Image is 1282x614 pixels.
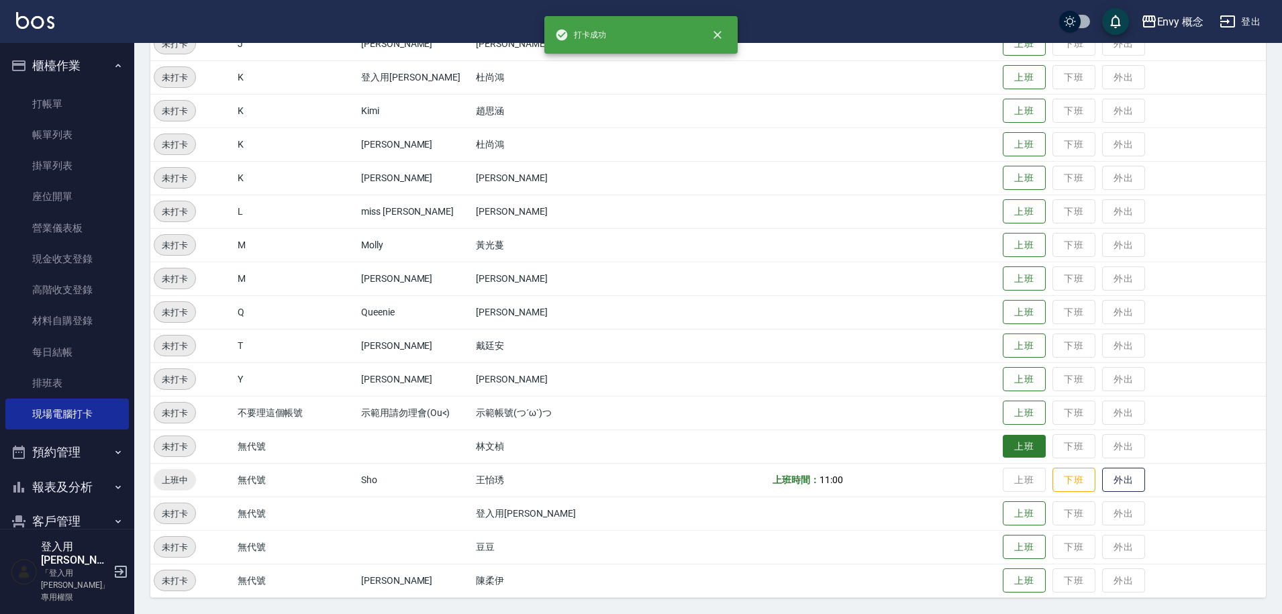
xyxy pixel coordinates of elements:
td: 杜尚鴻 [473,127,654,161]
td: K [234,127,358,161]
span: 未打卡 [154,305,195,319]
td: 無代號 [234,530,358,564]
td: [PERSON_NAME] [473,27,654,60]
button: 櫃檯作業 [5,48,129,83]
td: 趙思涵 [473,94,654,127]
button: 上班 [1003,65,1046,90]
td: Queenie [358,295,473,329]
button: close [703,20,732,50]
button: 外出 [1102,468,1145,493]
a: 營業儀表板 [5,213,129,244]
span: 未打卡 [154,507,195,521]
a: 座位開單 [5,181,129,212]
td: 戴廷安 [473,329,654,362]
td: [PERSON_NAME] [358,564,473,597]
a: 現場電腦打卡 [5,399,129,429]
button: 登出 [1214,9,1266,34]
td: T [234,329,358,362]
span: 未打卡 [154,406,195,420]
button: 上班 [1003,132,1046,157]
p: 「登入用[PERSON_NAME]」專用權限 [41,567,109,603]
button: 上班 [1003,233,1046,258]
a: 每日結帳 [5,337,129,368]
td: K [234,60,358,94]
td: [PERSON_NAME] [473,362,654,396]
button: 預約管理 [5,435,129,470]
td: [PERSON_NAME] [358,161,473,195]
td: [PERSON_NAME] [358,27,473,60]
td: Molly [358,228,473,262]
button: 上班 [1003,99,1046,123]
button: 下班 [1052,468,1095,493]
button: 上班 [1003,166,1046,191]
td: 不要理這個帳號 [234,396,358,429]
td: 示範用請勿理會(Ou<) [358,396,473,429]
a: 現金收支登錄 [5,244,129,274]
td: 無代號 [234,463,358,497]
button: 客戶管理 [5,504,129,539]
span: 未打卡 [154,104,195,118]
button: 上班 [1003,435,1046,458]
td: 林文楨 [473,429,654,463]
span: 未打卡 [154,440,195,454]
td: 登入用[PERSON_NAME] [358,60,473,94]
span: 未打卡 [154,272,195,286]
td: [PERSON_NAME] [473,295,654,329]
button: 上班 [1003,535,1046,560]
td: 無代號 [234,429,358,463]
a: 材料自購登錄 [5,305,129,336]
button: 上班 [1003,32,1046,56]
span: 未打卡 [154,540,195,554]
span: 未打卡 [154,372,195,387]
td: 王怡琇 [473,463,654,497]
button: 上班 [1003,334,1046,358]
a: 掛單列表 [5,150,129,181]
button: 上班 [1003,300,1046,325]
td: K [234,161,358,195]
td: 陳柔伊 [473,564,654,597]
a: 排班表 [5,368,129,399]
a: 打帳單 [5,89,129,119]
td: Q [234,295,358,329]
td: 黃光蔓 [473,228,654,262]
button: 上班 [1003,401,1046,425]
td: [PERSON_NAME] [473,161,654,195]
td: [PERSON_NAME] [358,262,473,295]
button: 報表及分析 [5,470,129,505]
td: 無代號 [234,564,358,597]
td: [PERSON_NAME] [473,195,654,228]
button: 上班 [1003,501,1046,526]
span: 11:00 [820,474,843,485]
a: 高階收支登錄 [5,274,129,305]
span: 未打卡 [154,70,195,85]
td: L [234,195,358,228]
td: miss [PERSON_NAME] [358,195,473,228]
td: [PERSON_NAME] [358,127,473,161]
button: 上班 [1003,568,1046,593]
b: 上班時間： [773,474,820,485]
td: [PERSON_NAME] [358,362,473,396]
td: M [234,228,358,262]
span: 未打卡 [154,339,195,353]
div: Envy 概念 [1157,13,1204,30]
span: 未打卡 [154,574,195,588]
td: Y [234,362,358,396]
button: 上班 [1003,266,1046,291]
span: 未打卡 [154,238,195,252]
span: 上班中 [154,473,196,487]
td: 示範帳號(つ´ω`)つ [473,396,654,429]
h5: 登入用[PERSON_NAME] [41,540,109,567]
td: 無代號 [234,497,358,530]
td: 豆豆 [473,530,654,564]
img: Logo [16,12,54,29]
button: 上班 [1003,367,1046,392]
a: 帳單列表 [5,119,129,150]
td: Kimi [358,94,473,127]
button: 上班 [1003,199,1046,224]
button: save [1102,8,1129,35]
img: Person [11,558,38,585]
span: 打卡成功 [555,28,606,42]
span: 未打卡 [154,171,195,185]
td: M [234,262,358,295]
td: K [234,94,358,127]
